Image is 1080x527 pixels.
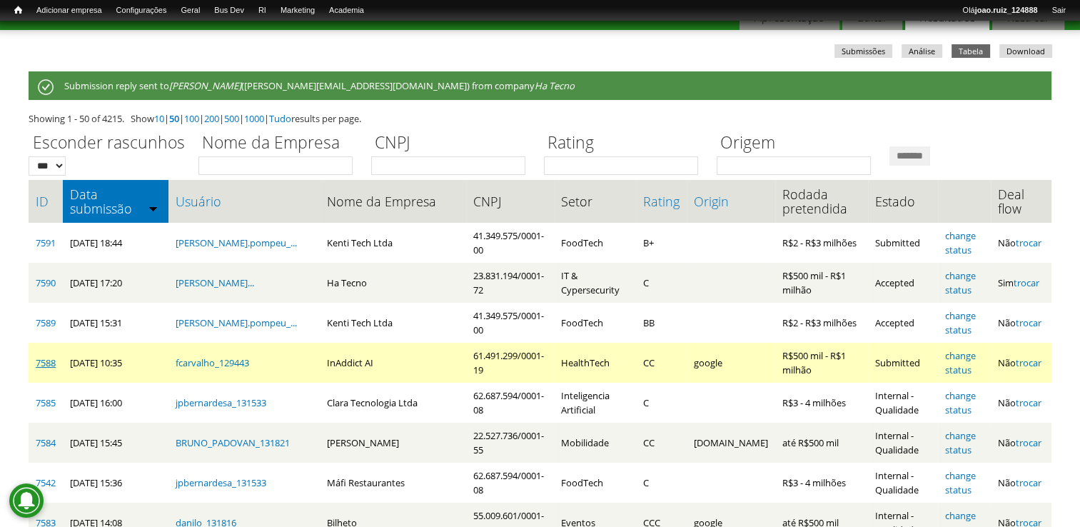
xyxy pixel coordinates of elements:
[36,236,56,249] a: 7591
[466,180,554,223] th: CNPJ
[63,383,168,423] td: [DATE] 16:00
[36,316,56,329] a: 7589
[775,303,868,343] td: R$2 - R$3 milhões
[29,71,1051,100] div: Submission reply sent to ([PERSON_NAME][EMAIL_ADDRESS][DOMAIN_NAME]) from company
[176,316,297,329] a: [PERSON_NAME].pompeu_...
[169,79,241,92] em: [PERSON_NAME]
[1016,356,1041,369] a: trocar
[176,436,290,449] a: BRUNO_PADOVAN_131821
[636,343,687,383] td: CC
[36,476,56,489] a: 7542
[466,223,554,263] td: 41.349.575/0001-00
[63,343,168,383] td: [DATE] 10:35
[945,349,976,376] a: change status
[173,4,207,18] a: Geral
[636,263,687,303] td: C
[945,469,976,496] a: change status
[14,5,22,15] span: Início
[36,396,56,409] a: 7585
[554,263,636,303] td: IT & Cypersecurity
[868,223,938,263] td: Submitted
[991,303,1051,343] td: Não
[991,343,1051,383] td: Não
[466,383,554,423] td: 62.687.594/0001-08
[999,44,1052,58] a: Download
[36,356,56,369] a: 7588
[775,423,868,463] td: até R$500 mil
[775,343,868,383] td: R$500 mil - R$1 milhão
[775,263,868,303] td: R$500 mil - R$1 milhão
[63,463,168,503] td: [DATE] 15:36
[251,4,273,18] a: RI
[7,4,29,17] a: Início
[1016,396,1041,409] a: trocar
[991,383,1051,423] td: Não
[554,463,636,503] td: FoodTech
[63,303,168,343] td: [DATE] 15:31
[868,343,938,383] td: Submitted
[224,112,239,125] a: 500
[320,423,466,463] td: [PERSON_NAME]
[1044,4,1073,18] a: Sair
[991,223,1051,263] td: Não
[371,131,535,156] label: CNPJ
[320,303,466,343] td: Kenti Tech Ltda
[322,4,371,18] a: Academia
[636,223,687,263] td: B+
[643,194,680,209] a: Rating
[945,229,976,256] a: change status
[63,423,168,463] td: [DATE] 15:45
[991,463,1051,503] td: Não
[70,187,161,216] a: Data submissão
[991,423,1051,463] td: Não
[176,356,249,369] a: fcarvalho_129443
[636,383,687,423] td: C
[466,343,554,383] td: 61.491.299/0001-19
[273,4,322,18] a: Marketing
[945,269,976,296] a: change status
[320,463,466,503] td: Máfi Restaurantes
[775,463,868,503] td: R$3 - 4 milhões
[868,303,938,343] td: Accepted
[544,131,707,156] label: Rating
[207,4,251,18] a: Bus Dev
[63,223,168,263] td: [DATE] 18:44
[63,263,168,303] td: [DATE] 17:20
[176,276,254,289] a: [PERSON_NAME]...
[991,263,1051,303] td: Sim
[554,180,636,223] th: Setor
[687,423,775,463] td: [DOMAIN_NAME]
[466,263,554,303] td: 23.831.194/0001-72
[636,423,687,463] td: CC
[176,396,266,409] a: jpbernardesa_131533
[36,276,56,289] a: 7590
[198,131,362,156] label: Nome da Empresa
[466,303,554,343] td: 41.349.575/0001-00
[868,180,938,223] th: Estado
[1016,476,1041,489] a: trocar
[148,204,158,213] img: ordem crescente
[466,463,554,503] td: 62.687.594/0001-08
[687,343,775,383] td: google
[868,263,938,303] td: Accepted
[945,309,976,336] a: change status
[775,180,868,223] th: Rodada pretendida
[204,112,219,125] a: 200
[176,476,266,489] a: jpbernardesa_131533
[184,112,199,125] a: 100
[1014,276,1039,289] a: trocar
[1016,316,1041,329] a: trocar
[320,263,466,303] td: Ha Tecno
[535,79,575,92] em: Ha Tecno
[975,6,1038,14] strong: joao.ruiz_124888
[29,111,1051,126] div: Showing 1 - 50 of 4215. Show | | | | | | results per page.
[554,383,636,423] td: Inteligencia Artificial
[902,44,942,58] a: Análise
[991,180,1051,223] th: Deal flow
[29,4,109,18] a: Adicionar empresa
[169,112,179,125] a: 50
[775,223,868,263] td: R$2 - R$3 milhões
[775,383,868,423] td: R$3 - 4 milhões
[176,194,313,209] a: Usuário
[694,194,768,209] a: Origin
